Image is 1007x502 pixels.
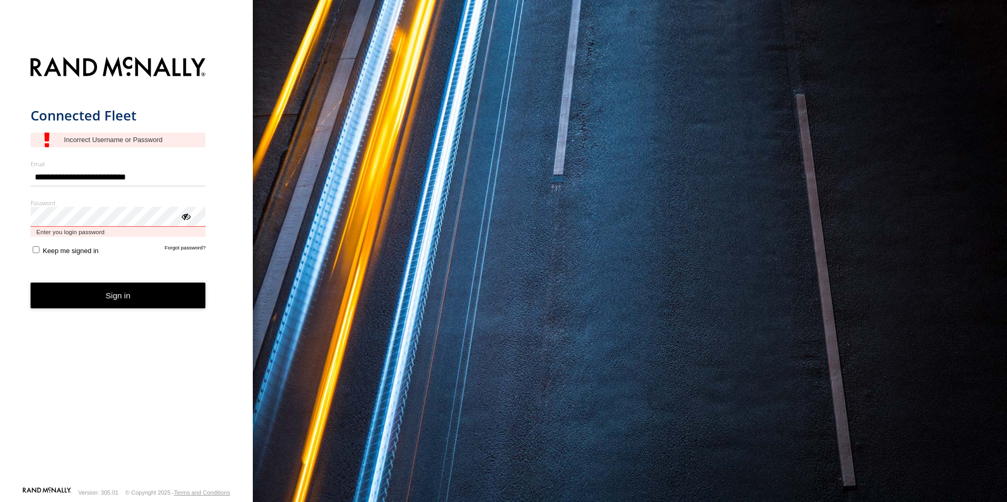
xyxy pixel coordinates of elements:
[31,107,206,124] h1: Connected Fleet
[180,210,191,221] div: ViewPassword
[125,489,230,496] div: © Copyright 2025 -
[165,245,206,255] a: Forgot password?
[43,247,98,255] span: Keep me signed in
[31,199,206,207] label: Password
[31,55,206,82] img: Rand McNally
[31,51,223,486] form: main
[33,246,40,253] input: Keep me signed in
[174,489,230,496] a: Terms and Conditions
[31,227,206,237] span: Enter you login password
[78,489,119,496] div: Version: 305.01
[31,283,206,308] button: Sign in
[23,487,71,498] a: Visit our Website
[31,160,206,168] label: Email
